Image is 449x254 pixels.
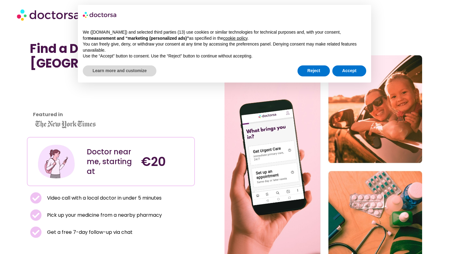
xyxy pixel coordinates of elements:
p: You can freely give, deny, or withdraw your consent at any time by accessing the preferences pane... [83,41,366,53]
a: cookie policy [223,36,247,41]
button: Reject [298,65,330,76]
p: We ([DOMAIN_NAME]) and selected third parties (13) use cookies or similar technologies for techni... [83,29,366,41]
strong: Featured in [33,111,63,118]
h1: Find a Doctor Near Me in [GEOGRAPHIC_DATA] [30,41,192,71]
div: Doctor near me, starting at [87,147,135,176]
img: logo [83,10,117,20]
button: Accept [332,65,366,76]
p: Use the “Accept” button to consent. Use the “Reject” button to continue without accepting. [83,53,366,59]
button: Learn more and customize [83,65,156,76]
img: Illustration depicting a young woman in a casual outfit, engaged with her smartphone. She has a p... [37,142,76,181]
span: Pick up your medicine from a nearby pharmacy [46,211,162,219]
h4: €20 [141,154,190,169]
iframe: Customer reviews powered by Trustpilot [30,77,85,123]
strong: measurement and “marketing (personalized ads)” [88,36,189,41]
span: Video call with a local doctor in under 5 minutes [46,194,162,202]
span: Get a free 7-day follow-up via chat [46,228,133,237]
